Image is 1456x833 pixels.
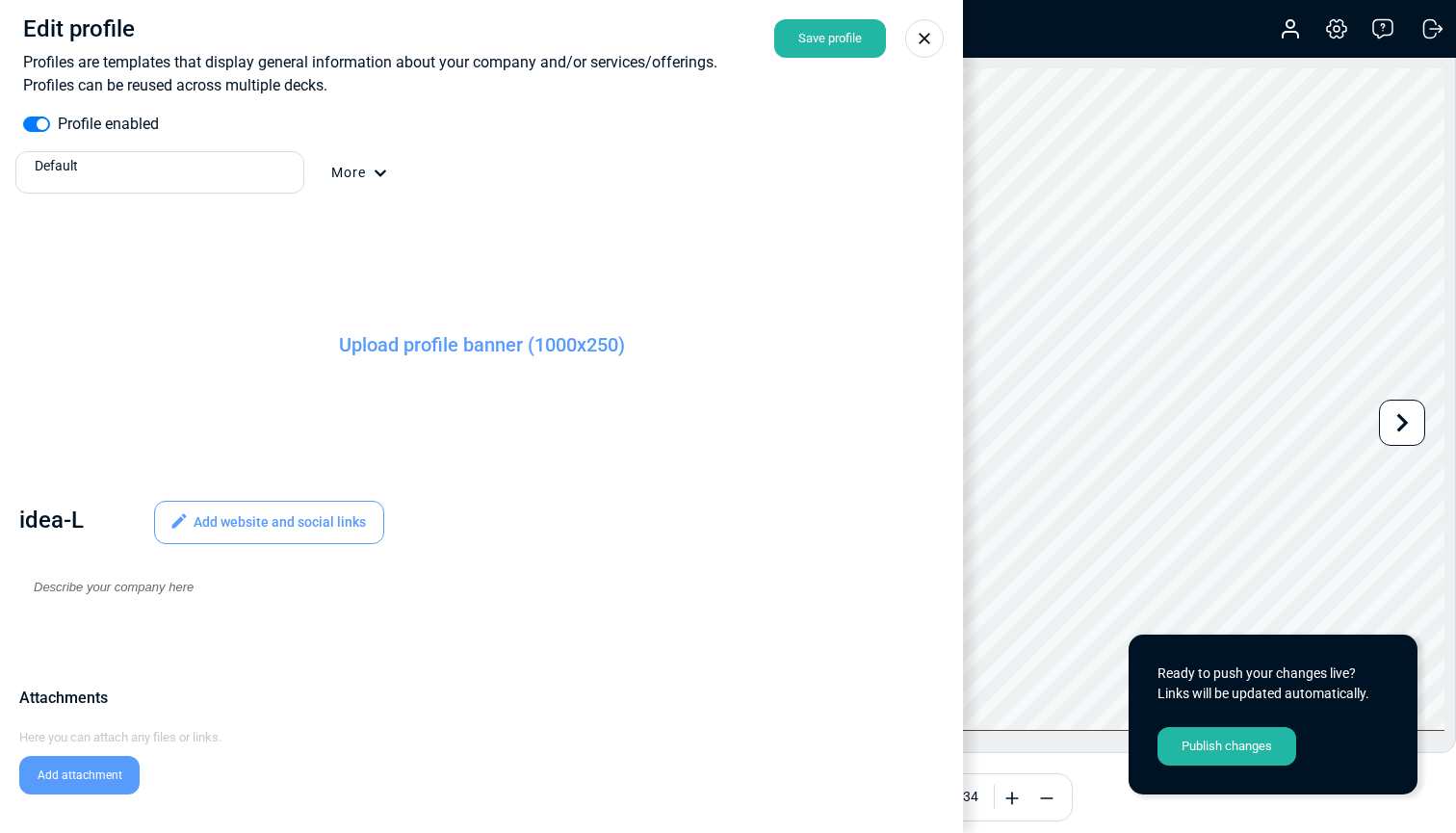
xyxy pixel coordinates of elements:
[1157,664,1389,704] div: Ready to push your changes live? Links will be updated automatically.
[19,503,116,537] div: idea-L
[35,156,78,176] span: Default
[58,113,159,136] label: Profile enabled
[154,501,384,544] div: Add website and social links
[23,51,940,97] p: Profiles are templates that display general information about your company and/or services/offeri...
[331,163,387,209] div: More
[19,687,934,710] div: Attachments
[774,19,886,58] div: Save profile
[23,15,940,43] h4: Edit profile
[19,756,140,794] div: Add attachment
[1157,727,1296,766] div: Publish changes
